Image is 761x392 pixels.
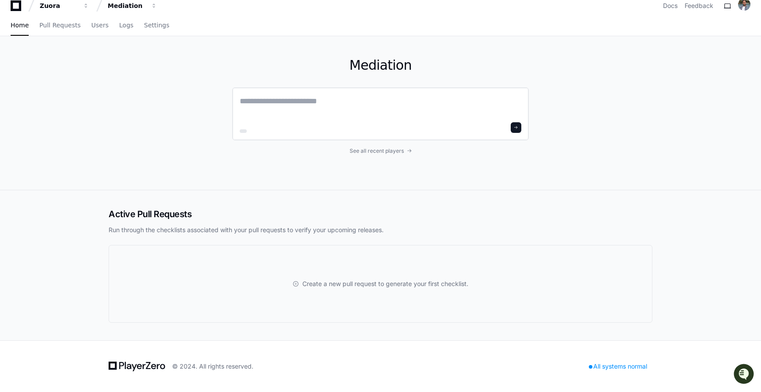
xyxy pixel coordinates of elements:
span: See all recent players [350,147,404,155]
a: See all recent players [232,147,529,155]
iframe: Open customer support [733,363,757,387]
span: Logs [119,23,133,28]
span: Pylon [88,93,107,99]
button: Feedback [685,1,713,10]
img: 1756235613930-3d25f9e4-fa56-45dd-b3ad-e072dfbd1548 [9,66,25,82]
span: Create a new pull request to generate your first checklist. [302,279,468,288]
div: Start new chat [30,66,145,75]
a: Home [11,15,29,36]
a: Powered byPylon [62,92,107,99]
h1: Mediation [232,57,529,73]
div: All systems normal [584,360,652,373]
span: Settings [144,23,169,28]
a: Pull Requests [39,15,80,36]
span: Pull Requests [39,23,80,28]
a: Docs [663,1,678,10]
span: Home [11,23,29,28]
a: Users [91,15,109,36]
div: Welcome [9,35,161,49]
img: PlayerZero [9,9,26,26]
div: © 2024. All rights reserved. [172,362,253,371]
button: Start new chat [150,68,161,79]
div: We're offline, but we'll be back soon! [30,75,128,82]
p: Run through the checklists associated with your pull requests to verify your upcoming releases. [109,226,652,234]
h2: Active Pull Requests [109,208,652,220]
div: Zuora [40,1,78,10]
div: Mediation [108,1,146,10]
a: Settings [144,15,169,36]
a: Logs [119,15,133,36]
span: Users [91,23,109,28]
